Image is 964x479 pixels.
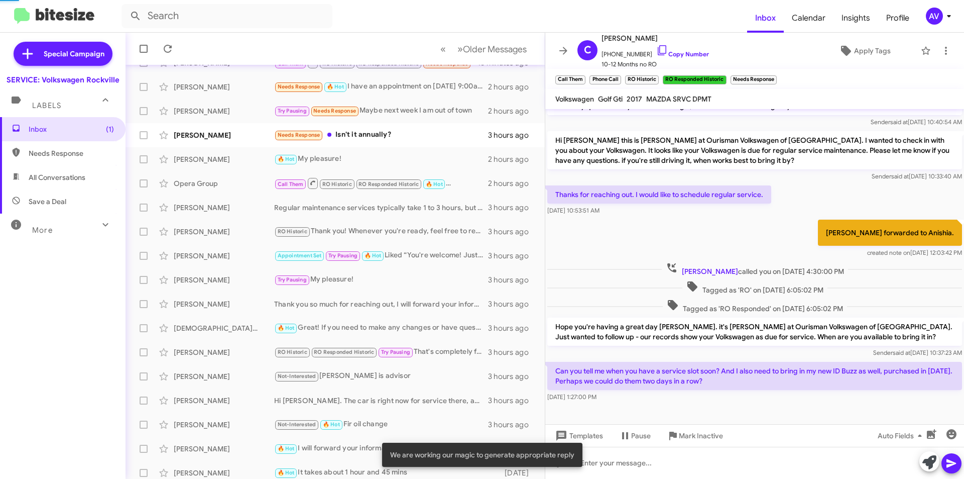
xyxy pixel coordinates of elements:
[434,39,452,59] button: Previous
[488,299,537,309] div: 3 hours ago
[174,468,274,478] div: [PERSON_NAME]
[890,118,908,126] span: said at
[174,347,274,357] div: [PERSON_NAME]
[106,124,114,134] span: (1)
[426,181,443,187] span: 🔥 Hot
[274,370,488,382] div: [PERSON_NAME] is advisor
[601,59,709,69] span: 10-12 Months no RO
[274,274,488,285] div: My pleasure!
[625,75,659,84] small: RO Historic
[278,349,307,355] span: RO Historic
[893,349,910,356] span: said at
[32,226,53,235] span: More
[878,4,917,33] a: Profile
[323,421,340,428] span: 🔥 Hot
[555,75,585,84] small: Call Them
[545,427,611,445] button: Templates
[488,396,537,406] div: 3 hours ago
[7,75,119,85] div: SERVICE: Volkswagen Rockville
[174,420,274,430] div: [PERSON_NAME]
[682,267,738,276] span: [PERSON_NAME]
[601,32,709,44] span: [PERSON_NAME]
[435,39,533,59] nav: Page navigation example
[174,299,274,309] div: [PERSON_NAME]
[447,179,480,189] span: Forwarded
[488,203,537,213] div: 3 hours ago
[29,172,85,182] span: All Conversations
[867,249,910,256] span: created note on
[682,280,827,295] span: Tagged as 'RO' on [DATE] 6:05:02 PM
[631,427,651,445] span: Pause
[274,226,488,237] div: Thank you! Whenever you're ready, feel free to reach out. Have a great day!
[488,323,537,333] div: 3 hours ago
[274,346,488,358] div: That's completely fine! Just let us know when you're ready to schedule your appointment, and we'l...
[278,325,295,331] span: 🔥 Hot
[833,4,878,33] a: Insights
[457,43,463,55] span: »
[589,75,621,84] small: Phone Call
[274,396,488,406] div: Hi [PERSON_NAME]. The car is right now for service there, actually.
[627,94,642,104] span: 2017
[278,421,316,428] span: Not-Interested
[926,8,943,25] div: AV
[174,106,274,116] div: [PERSON_NAME]
[873,349,962,356] span: Sender [DATE] 10:37:23 AM
[274,419,488,430] div: Fir oil change
[174,203,274,213] div: [PERSON_NAME]
[381,349,410,355] span: Try Pausing
[662,262,848,276] span: called you on [DATE] 4:30:00 PM
[278,156,295,162] span: 🔥 Hot
[29,197,66,207] span: Save a Deal
[547,362,962,390] p: Can you tell me when you have a service slot soon? And I also need to bring in my new ID Buzz as ...
[663,299,847,314] span: Tagged as 'RO Responded' on [DATE] 6:05:02 PM
[44,49,104,59] span: Special Campaign
[679,427,723,445] span: Mark Inactive
[488,420,537,430] div: 3 hours ago
[174,82,274,92] div: [PERSON_NAME]
[488,227,537,237] div: 3 hours ago
[278,181,304,187] span: Call Them
[278,276,307,283] span: Try Pausing
[488,275,537,285] div: 3 hours ago
[488,371,537,381] div: 3 hours ago
[731,75,777,84] small: Needs Response
[659,427,731,445] button: Mark Inactive
[555,94,594,104] span: Volkswagen
[174,275,274,285] div: [PERSON_NAME]
[818,220,962,246] p: [PERSON_NAME] forwarded to Anishia.
[278,373,316,379] span: Not-Interested
[278,445,295,452] span: 🔥 Hot
[488,178,537,188] div: 2 hours ago
[867,249,962,256] span: [DATE] 12:03:42 PM
[29,124,114,134] span: Inbox
[488,154,537,164] div: 2 hours ago
[488,347,537,357] div: 3 hours ago
[854,42,891,60] span: Apply Tags
[274,443,495,454] div: I will forward your information to one of the advisors so they can go ahead and check the warrant...
[14,42,112,66] a: Special Campaign
[488,130,537,140] div: 3 hours ago
[547,185,771,204] p: Thanks for reaching out. I would like to schedule regular service.
[29,148,114,158] span: Needs Response
[274,153,488,165] div: My pleasure!
[274,129,488,141] div: Isn't it annually?
[646,94,711,104] span: MAZDA SRVC DPMT
[274,105,488,117] div: Maybe next week I am out of town
[174,444,274,454] div: [PERSON_NAME]
[174,130,274,140] div: [PERSON_NAME]
[122,4,332,28] input: Search
[747,4,784,33] span: Inbox
[313,108,356,114] span: Needs Response
[32,101,61,110] span: Labels
[274,299,488,309] div: Thank you so much for reaching out, I will forward your information to one of the managers so you...
[784,4,833,33] a: Calendar
[547,393,596,401] span: [DATE] 1:27:00 PM
[274,81,488,92] div: I have an appointment on [DATE] 9:00am
[891,172,909,180] span: said at
[663,75,726,84] small: RO Responded Historic
[358,181,419,187] span: RO Responded Historic
[174,371,274,381] div: [PERSON_NAME]
[871,118,962,126] span: Sender [DATE] 10:40:54 AM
